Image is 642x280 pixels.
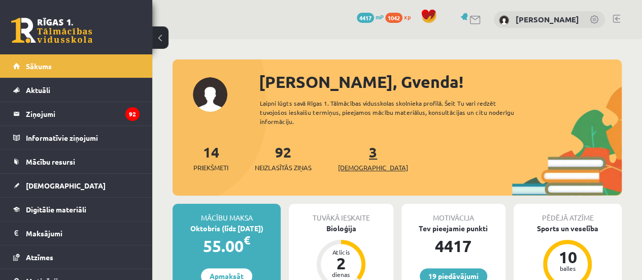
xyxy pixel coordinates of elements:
[26,85,50,95] span: Aktuāli
[193,143,228,173] a: 14Priekšmeti
[385,13,402,23] span: 1042
[173,234,281,258] div: 55.00
[26,61,52,71] span: Sākums
[259,70,622,94] div: [PERSON_NAME], Gvenda!
[13,245,140,269] a: Atzīmes
[26,253,53,262] span: Atzīmes
[255,163,312,173] span: Neizlasītās ziņas
[193,163,228,173] span: Priekšmeti
[13,174,140,197] a: [DEMOGRAPHIC_DATA]
[244,233,250,247] span: €
[13,54,140,78] a: Sākums
[404,13,411,21] span: xp
[26,222,140,245] legend: Maksājumi
[516,14,579,24] a: [PERSON_NAME]
[13,198,140,221] a: Digitālie materiāli
[13,78,140,102] a: Aktuāli
[401,223,505,234] div: Tev pieejamie punkti
[289,223,393,234] div: Bioloģija
[255,143,312,173] a: 92Neizlasītās ziņas
[499,15,509,25] img: Gvenda Liepiņa
[125,107,140,121] i: 92
[173,223,281,234] div: Oktobris (līdz [DATE])
[26,126,140,149] legend: Informatīvie ziņojumi
[338,163,408,173] span: [DEMOGRAPHIC_DATA]
[13,102,140,126] a: Ziņojumi92
[289,204,393,223] div: Tuvākā ieskaite
[260,99,529,126] div: Laipni lūgts savā Rīgas 1. Tālmācības vidusskolas skolnieka profilā. Šeit Tu vari redzēt tuvojošo...
[13,222,140,245] a: Maksājumi
[552,265,583,271] div: balles
[385,13,416,21] a: 1042 xp
[401,234,505,258] div: 4417
[401,204,505,223] div: Motivācija
[11,18,92,43] a: Rīgas 1. Tālmācības vidusskola
[514,204,622,223] div: Pēdējā atzīme
[26,157,75,166] span: Mācību resursi
[13,150,140,173] a: Mācību resursi
[338,143,408,173] a: 3[DEMOGRAPHIC_DATA]
[26,102,140,126] legend: Ziņojumi
[326,255,356,271] div: 2
[357,13,374,23] span: 4417
[26,205,86,214] span: Digitālie materiāli
[357,13,384,21] a: 4417 mP
[26,181,106,190] span: [DEMOGRAPHIC_DATA]
[326,249,356,255] div: Atlicis
[326,271,356,277] div: dienas
[13,126,140,149] a: Informatīvie ziņojumi
[173,204,281,223] div: Mācību maksa
[552,249,583,265] div: 10
[376,13,384,21] span: mP
[514,223,622,234] div: Sports un veselība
